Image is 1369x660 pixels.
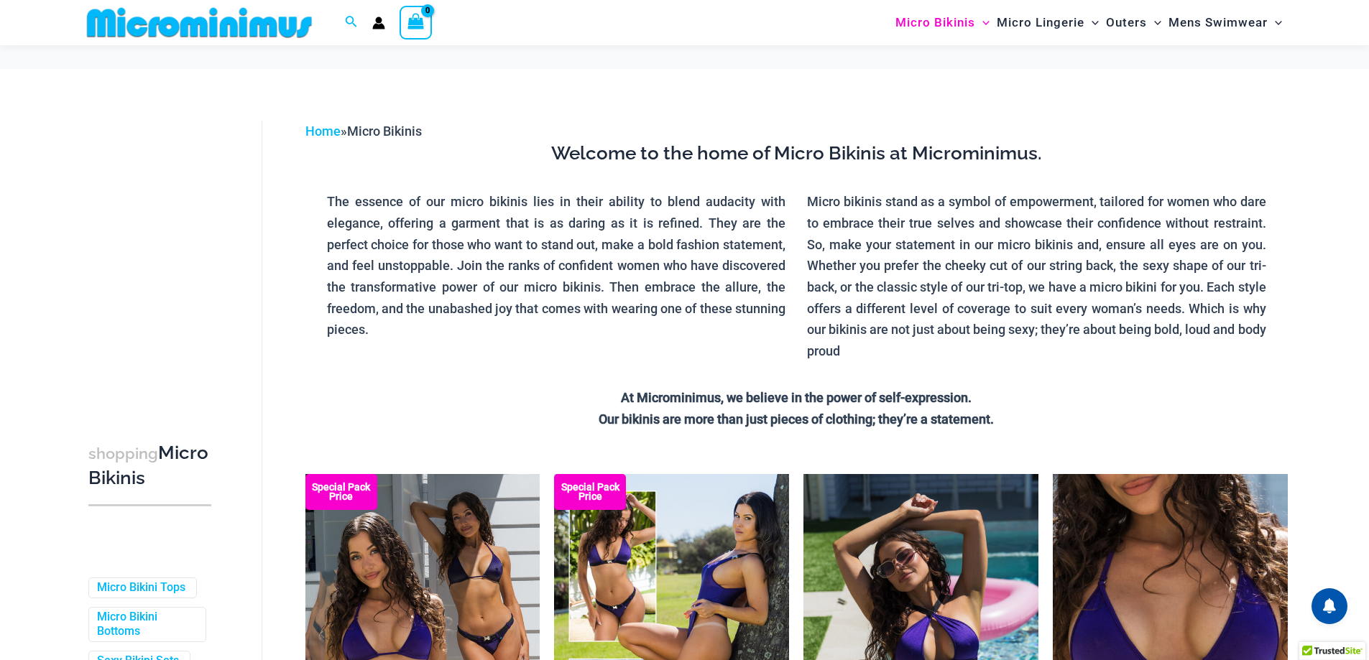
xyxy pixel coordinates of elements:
a: Mens SwimwearMenu ToggleMenu Toggle [1165,4,1286,41]
img: MM SHOP LOGO FLAT [81,6,318,39]
b: Special Pack Price [554,483,626,501]
a: Micro LingerieMenu ToggleMenu Toggle [993,4,1102,41]
span: shopping [88,445,158,463]
a: Home [305,124,341,139]
span: » [305,124,422,139]
strong: Our bikinis are more than just pieces of clothing; they’re a statement. [599,412,994,427]
span: Micro Bikinis [895,4,975,41]
span: Menu Toggle [1084,4,1099,41]
iframe: TrustedSite Certified [88,109,218,396]
span: Menu Toggle [975,4,990,41]
strong: At Microminimus, we believe in the power of self-expression. [621,390,972,405]
a: Account icon link [372,17,385,29]
p: Micro bikinis stand as a symbol of empowerment, tailored for women who dare to embrace their true... [807,191,1266,362]
a: OutersMenu ToggleMenu Toggle [1102,4,1165,41]
span: Mens Swimwear [1169,4,1268,41]
a: Micro Bikini Tops [97,580,185,595]
b: Special Pack Price [305,483,377,501]
p: The essence of our micro bikinis lies in their ability to blend audacity with elegance, offering ... [327,191,786,340]
h3: Welcome to the home of Micro Bikinis at Microminimus. [316,141,1277,166]
a: Micro Bikini Bottoms [97,610,195,640]
a: Micro BikinisMenu ToggleMenu Toggle [892,4,993,41]
h3: Micro Bikinis [88,441,211,491]
span: Menu Toggle [1147,4,1161,41]
a: Search icon link [345,14,358,32]
span: Menu Toggle [1268,4,1282,41]
nav: Site Navigation [890,2,1289,43]
a: View Shopping Cart, empty [400,6,433,39]
span: Micro Bikinis [347,124,422,139]
span: Micro Lingerie [997,4,1084,41]
span: Outers [1106,4,1147,41]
